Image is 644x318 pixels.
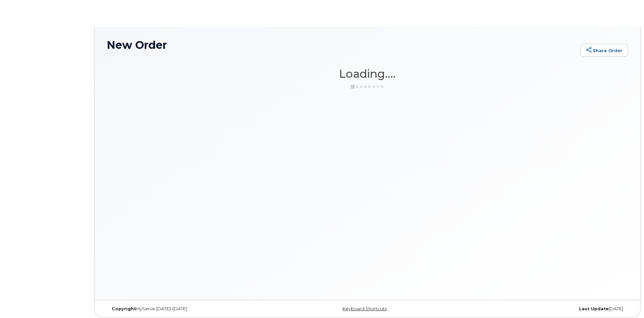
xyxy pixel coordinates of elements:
a: Keyboard Shortcuts [343,306,387,311]
strong: Last Update [579,306,609,311]
img: ajax-loader-3a6953c30dc77f0bf724df975f13086db4f4c1262e45940f03d1251963f1bf2e.gif [351,84,384,89]
div: [DATE] [454,306,628,312]
div: MyServe [DATE]–[DATE] [107,306,281,312]
a: Share Order [580,44,628,57]
h1: Loading.... [107,68,628,80]
strong: Copyright [112,306,136,311]
h1: New Order [107,39,577,51]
